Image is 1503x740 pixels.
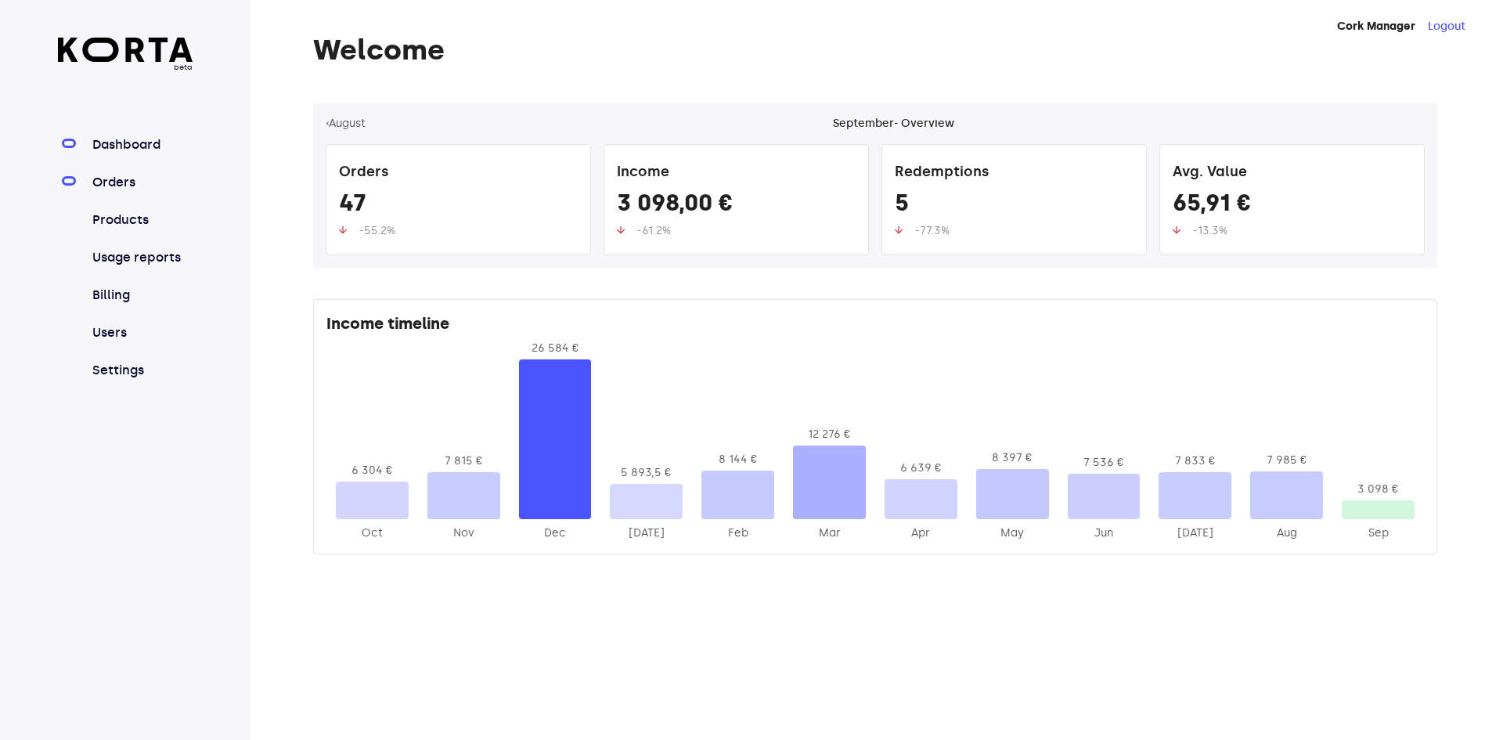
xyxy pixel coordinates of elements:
div: 2025-Aug [1250,525,1323,541]
a: Billing [89,286,193,305]
img: up [1173,226,1180,234]
div: 2025-May [976,525,1049,541]
div: 7 815 € [427,453,500,469]
span: -13.3% [1193,224,1227,237]
div: 2025-Jan [610,525,683,541]
div: 65,91 € [1173,189,1411,223]
div: 2024-Nov [427,525,500,541]
div: Avg. Value [1173,157,1411,189]
div: 3 098,00 € [617,189,856,223]
img: up [895,226,903,234]
a: Usage reports [89,248,193,267]
button: Logout [1428,19,1465,34]
button: ‹August [326,116,366,132]
div: 8 144 € [701,452,774,467]
div: 5 [895,189,1134,223]
div: Income timeline [326,312,1424,341]
a: Products [89,211,193,229]
div: 3 098 € [1342,482,1415,497]
img: up [617,226,625,234]
span: -55.2% [359,224,395,237]
div: 2024-Dec [519,525,592,541]
div: 5 893,5 € [610,465,683,481]
div: 26 584 € [519,341,592,356]
img: Korta [58,38,193,62]
div: 2025-Sep [1342,525,1415,541]
a: Orders [89,173,193,192]
span: -61.2% [637,224,671,237]
a: Users [89,323,193,342]
div: 12 276 € [793,427,866,442]
div: 6 304 € [336,463,409,478]
span: -77.3% [915,224,950,237]
div: 8 397 € [976,450,1049,466]
a: Dashboard [89,135,193,154]
div: Redemptions [895,157,1134,189]
strong: Cork Manager [1337,20,1415,33]
div: Orders [339,157,578,189]
div: 2025-Jul [1159,525,1231,541]
div: 2025-Feb [701,525,774,541]
div: 7 536 € [1068,455,1141,471]
div: 6 639 € [885,460,957,476]
div: Income [617,157,856,189]
img: up [339,226,347,234]
div: 2025-Mar [793,525,866,541]
div: 7 985 € [1250,453,1323,468]
div: 7 833 € [1159,453,1231,469]
h1: Welcome [313,34,1437,66]
div: 2025-Jun [1068,525,1141,541]
a: Settings [89,361,193,380]
div: September - Overview [833,116,954,132]
span: beta [58,62,193,73]
div: 2024-Oct [336,525,409,541]
div: 2025-Apr [885,525,957,541]
div: 47 [339,189,578,223]
a: beta [58,38,193,73]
